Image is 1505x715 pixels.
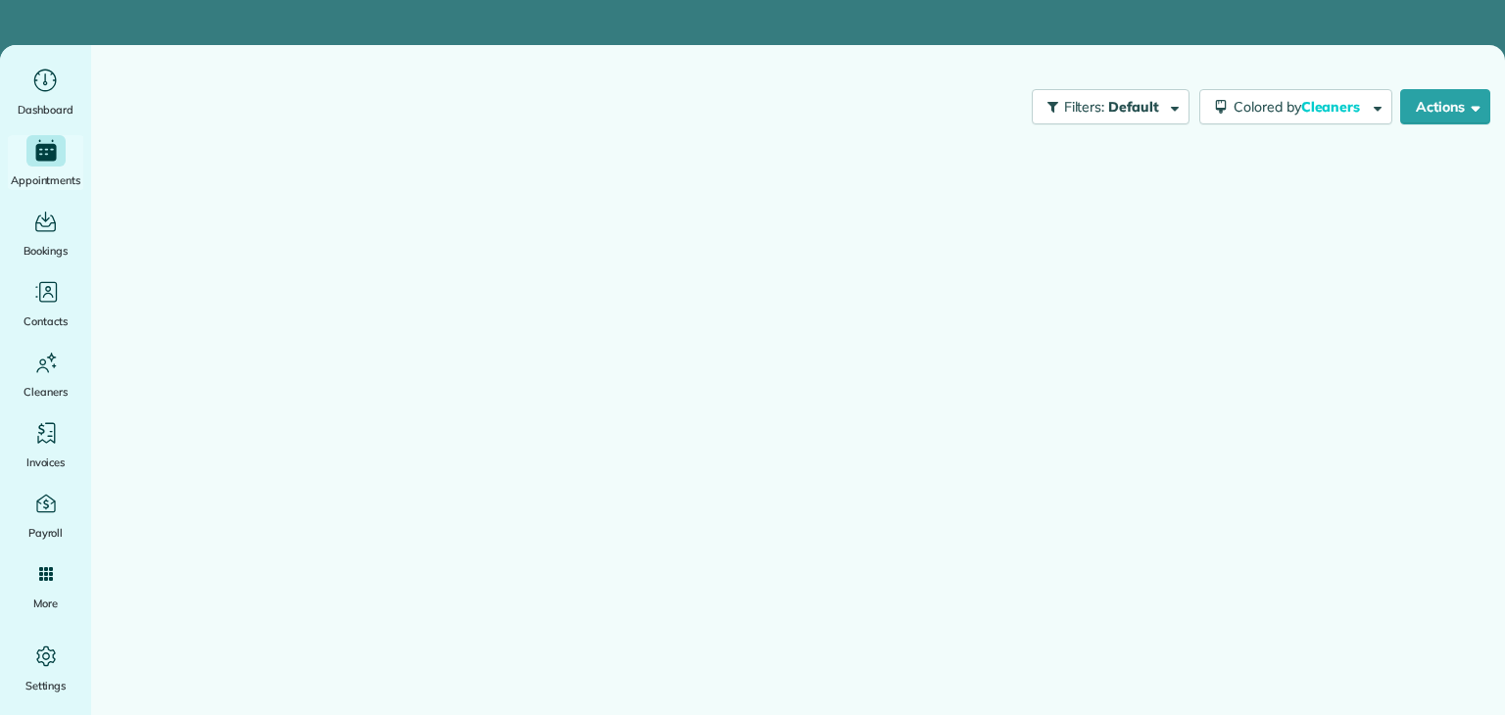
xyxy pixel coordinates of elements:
span: Colored by [1234,98,1367,116]
a: Contacts [8,276,83,331]
span: Bookings [24,241,69,261]
span: Default [1108,98,1160,116]
button: Actions [1400,89,1490,124]
a: Payroll [8,488,83,543]
a: Filters: Default [1022,89,1189,124]
button: Colored byCleaners [1199,89,1392,124]
span: Settings [25,676,67,695]
a: Dashboard [8,65,83,119]
span: Invoices [26,453,66,472]
a: Appointments [8,135,83,190]
span: Cleaners [1301,98,1364,116]
span: More [33,594,58,613]
a: Bookings [8,206,83,261]
button: Filters: Default [1032,89,1189,124]
span: Appointments [11,170,81,190]
span: Payroll [28,523,64,543]
a: Settings [8,641,83,695]
a: Cleaners [8,347,83,402]
span: Filters: [1064,98,1105,116]
a: Invoices [8,417,83,472]
span: Cleaners [24,382,68,402]
span: Contacts [24,311,68,331]
span: Dashboard [18,100,73,119]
